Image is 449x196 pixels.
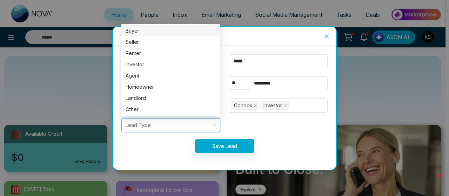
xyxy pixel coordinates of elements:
div: Landlord [121,93,220,104]
div: Other [121,104,220,115]
div: Homeowner [121,81,220,93]
span: investor [263,102,282,109]
div: Landlord [126,94,216,102]
div: Investor [126,61,216,68]
div: Renter [121,48,220,59]
button: Save Lead [195,139,254,153]
div: Buyer [121,25,220,36]
div: Investor [121,59,220,70]
div: Seller [121,36,220,48]
div: Homeowner [126,83,216,91]
span: Condos [234,102,252,109]
div: Buyer [126,27,216,35]
div: Other [126,106,216,113]
div: Agent [121,70,220,81]
span: investor [260,101,289,110]
div: Agent [126,72,216,80]
div: Seller [126,38,216,46]
button: Close [317,27,336,46]
span: close [254,104,257,107]
iframe: Intercom live chat [425,172,442,189]
span: close [283,104,287,107]
span: Condos [231,101,259,110]
div: Add New Lead [121,32,328,40]
div: Renter [126,49,216,57]
span: close [324,33,329,39]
